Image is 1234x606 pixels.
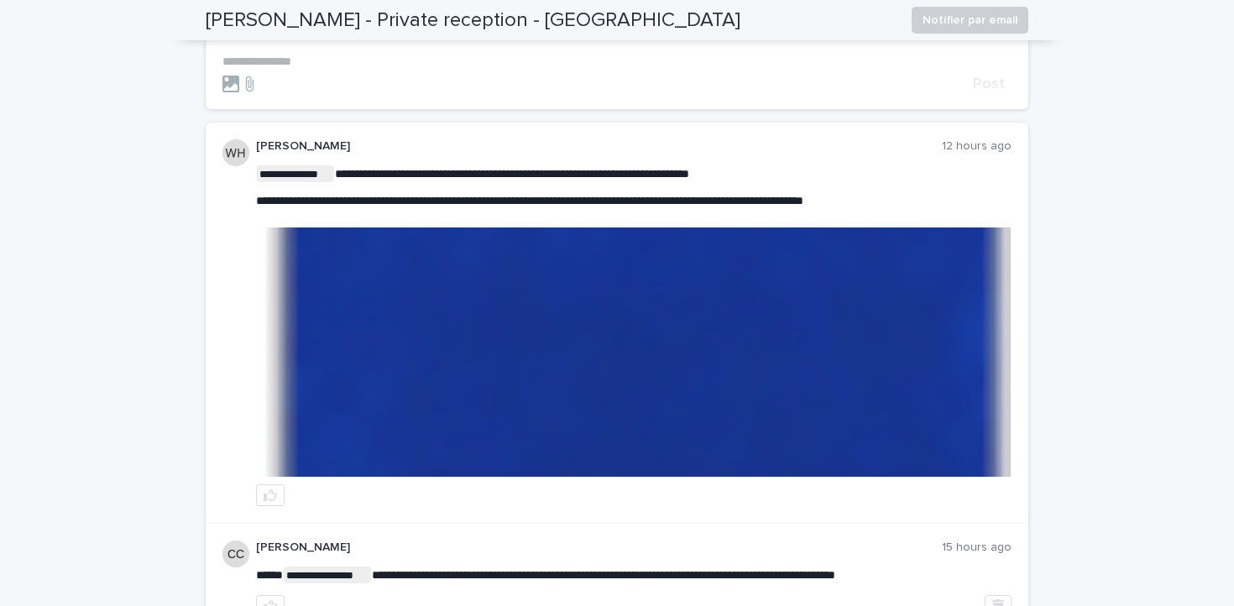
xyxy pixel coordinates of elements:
[206,8,740,33] h2: [PERSON_NAME] - Private reception - [GEOGRAPHIC_DATA]
[966,76,1012,91] button: Post
[973,76,1005,91] span: Post
[942,139,1012,154] p: 12 hours ago
[942,541,1012,555] p: 15 hours ago
[256,541,942,555] p: [PERSON_NAME]
[256,139,942,154] p: [PERSON_NAME]
[923,12,1017,29] span: Notifier par email
[912,7,1028,34] button: Notifier par email
[256,484,285,506] button: like this post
